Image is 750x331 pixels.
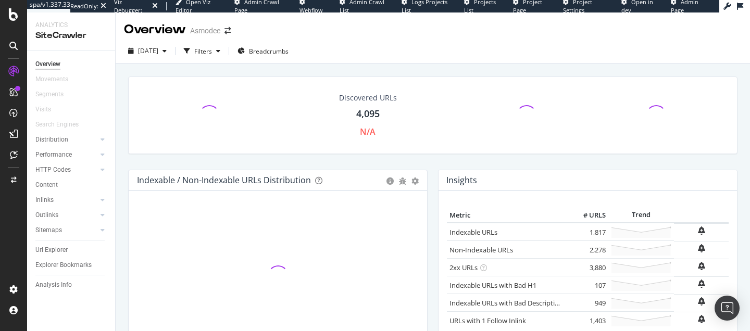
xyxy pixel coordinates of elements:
[567,223,608,241] td: 1,817
[190,26,220,36] div: Asmodee
[124,43,171,59] button: [DATE]
[715,296,740,321] div: Open Intercom Messenger
[35,180,108,190] a: Content
[35,104,51,115] div: Visits
[299,6,323,14] span: Webflow
[35,104,61,115] a: Visits
[35,245,68,256] div: Url Explorer
[35,59,60,70] div: Overview
[356,107,380,121] div: 4,095
[138,46,158,55] span: 2025 Sep. 18th
[449,298,563,308] a: Indexable URLs with Bad Description
[35,164,97,175] a: HTTP Codes
[35,245,108,256] a: Url Explorer
[698,279,705,288] div: bell-plus
[35,149,97,160] a: Performance
[567,294,608,312] td: 949
[35,195,97,206] a: Inlinks
[35,89,64,100] div: Segments
[360,126,376,138] div: N/A
[449,263,478,272] a: 2xx URLs
[137,175,311,185] div: Indexable / Non-Indexable URLs Distribution
[35,21,107,30] div: Analytics
[446,173,477,187] h4: Insights
[35,195,54,206] div: Inlinks
[194,47,212,56] div: Filters
[411,177,419,185] div: gear
[35,119,89,130] a: Search Engines
[698,315,705,323] div: bell-plus
[339,93,397,103] div: Discovered URLs
[698,262,705,270] div: bell-plus
[35,210,58,221] div: Outlinks
[567,208,608,223] th: # URLS
[35,59,108,70] a: Overview
[35,119,79,130] div: Search Engines
[35,180,58,190] div: Content
[35,74,68,85] div: Movements
[35,149,72,160] div: Performance
[386,177,394,185] div: circle-info
[449,316,526,325] a: URLs with 1 Follow Inlink
[35,225,97,236] a: Sitemaps
[124,21,186,39] div: Overview
[698,226,705,235] div: bell-plus
[35,225,62,236] div: Sitemaps
[447,208,567,223] th: Metric
[35,134,97,145] a: Distribution
[35,260,108,271] a: Explorer Bookmarks
[35,30,107,42] div: SiteCrawler
[399,177,406,185] div: bug
[449,245,513,254] a: Non-Indexable URLs
[567,241,608,259] td: 2,278
[567,276,608,294] td: 107
[567,312,608,329] td: 1,403
[180,43,224,59] button: Filters
[70,2,98,10] div: ReadOnly:
[35,279,72,290] div: Analysis Info
[449,281,536,290] a: Indexable URLs with Bad H1
[698,244,705,252] div: bell-plus
[224,27,231,34] div: arrow-right-arrow-left
[35,164,71,175] div: HTTP Codes
[35,279,108,290] a: Analysis Info
[35,74,79,85] a: Movements
[249,47,289,56] span: Breadcrumbs
[35,210,97,221] a: Outlinks
[233,43,293,59] button: Breadcrumbs
[35,89,74,100] a: Segments
[608,208,674,223] th: Trend
[567,259,608,276] td: 3,880
[449,227,497,237] a: Indexable URLs
[35,260,92,271] div: Explorer Bookmarks
[35,134,68,145] div: Distribution
[698,297,705,305] div: bell-plus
